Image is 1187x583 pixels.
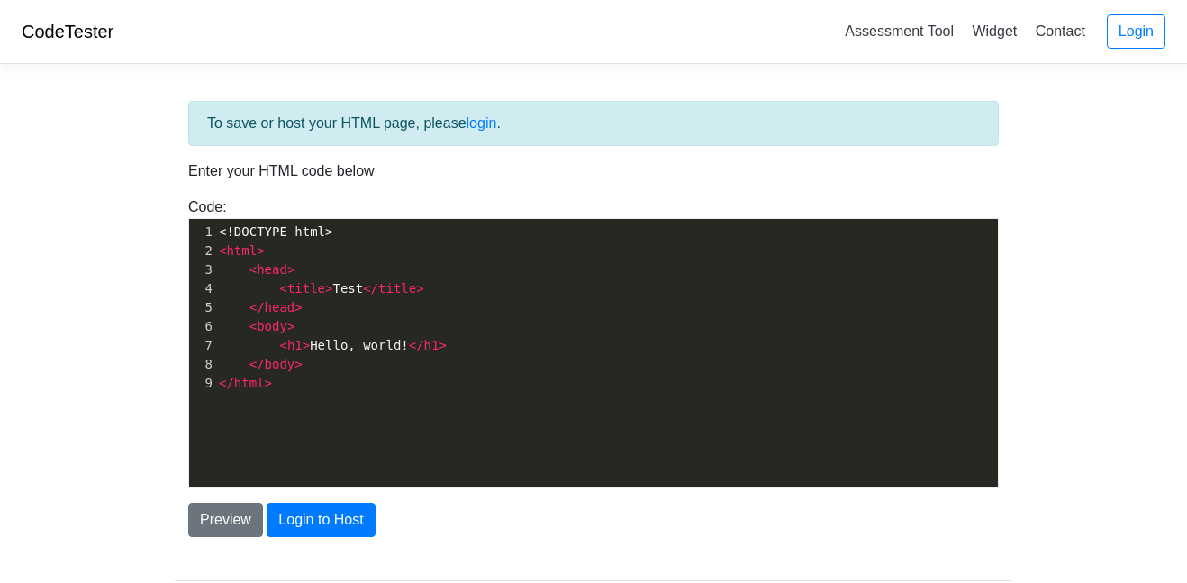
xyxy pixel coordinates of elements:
[363,281,378,296] span: </
[287,281,325,296] span: title
[175,196,1012,488] div: Code:
[234,376,265,390] span: html
[219,338,447,352] span: Hello, world!
[1107,14,1165,49] a: Login
[189,336,215,355] div: 7
[189,317,215,336] div: 6
[265,376,272,390] span: >
[188,503,263,537] button: Preview
[294,357,302,371] span: >
[287,319,294,333] span: >
[279,338,286,352] span: <
[267,503,375,537] button: Login to Host
[257,319,287,333] span: body
[189,241,215,260] div: 2
[287,262,294,277] span: >
[265,357,295,371] span: body
[249,357,265,371] span: </
[279,281,286,296] span: <
[303,338,310,352] span: >
[189,355,215,374] div: 8
[219,243,226,258] span: <
[409,338,424,352] span: </
[219,376,234,390] span: </
[325,281,332,296] span: >
[257,262,287,277] span: head
[188,160,999,182] p: Enter your HTML code below
[219,281,424,296] span: Test
[22,22,113,41] a: CodeTester
[226,243,257,258] span: html
[838,16,961,46] a: Assessment Tool
[257,243,264,258] span: >
[378,281,416,296] span: title
[189,374,215,393] div: 9
[439,338,446,352] span: >
[965,16,1024,46] a: Widget
[189,223,215,241] div: 1
[287,338,303,352] span: h1
[416,281,423,296] span: >
[467,115,497,131] a: login
[249,319,257,333] span: <
[188,101,999,146] div: To save or host your HTML page, please .
[189,298,215,317] div: 5
[249,262,257,277] span: <
[219,224,332,239] span: <!DOCTYPE html>
[1028,16,1092,46] a: Contact
[424,338,439,352] span: h1
[265,300,295,314] span: head
[249,300,265,314] span: </
[189,260,215,279] div: 3
[294,300,302,314] span: >
[189,279,215,298] div: 4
